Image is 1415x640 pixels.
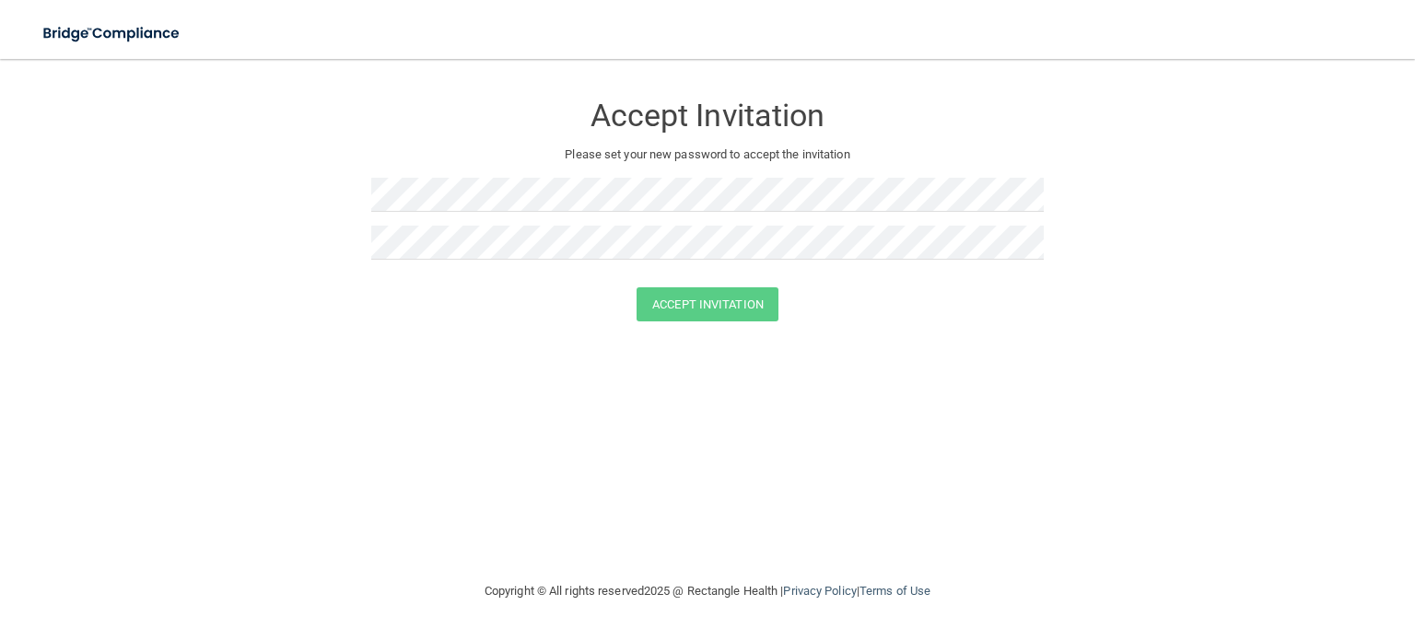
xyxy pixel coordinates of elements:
[385,144,1030,166] p: Please set your new password to accept the invitation
[28,15,197,52] img: bridge_compliance_login_screen.278c3ca4.svg
[783,584,856,598] a: Privacy Policy
[371,99,1044,133] h3: Accept Invitation
[637,287,778,321] button: Accept Invitation
[371,562,1044,621] div: Copyright © All rights reserved 2025 @ Rectangle Health | |
[860,584,930,598] a: Terms of Use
